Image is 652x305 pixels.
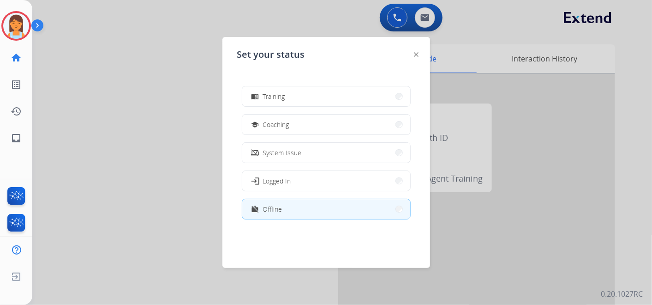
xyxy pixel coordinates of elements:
[3,13,29,39] img: avatar
[263,148,302,158] span: System Issue
[242,143,410,163] button: System Issue
[414,52,419,57] img: close-button
[11,106,22,117] mat-icon: history
[11,79,22,90] mat-icon: list_alt
[11,52,22,63] mat-icon: home
[242,115,410,134] button: Coaching
[601,288,643,299] p: 0.20.1027RC
[251,121,259,128] mat-icon: school
[251,149,259,157] mat-icon: phonelink_off
[251,92,259,100] mat-icon: menu_book
[242,199,410,219] button: Offline
[251,205,259,213] mat-icon: work_off
[242,171,410,191] button: Logged In
[263,120,289,129] span: Coaching
[263,176,291,186] span: Logged In
[263,91,285,101] span: Training
[237,48,305,61] span: Set your status
[11,133,22,144] mat-icon: inbox
[242,86,410,106] button: Training
[250,176,259,185] mat-icon: login
[263,204,282,214] span: Offline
